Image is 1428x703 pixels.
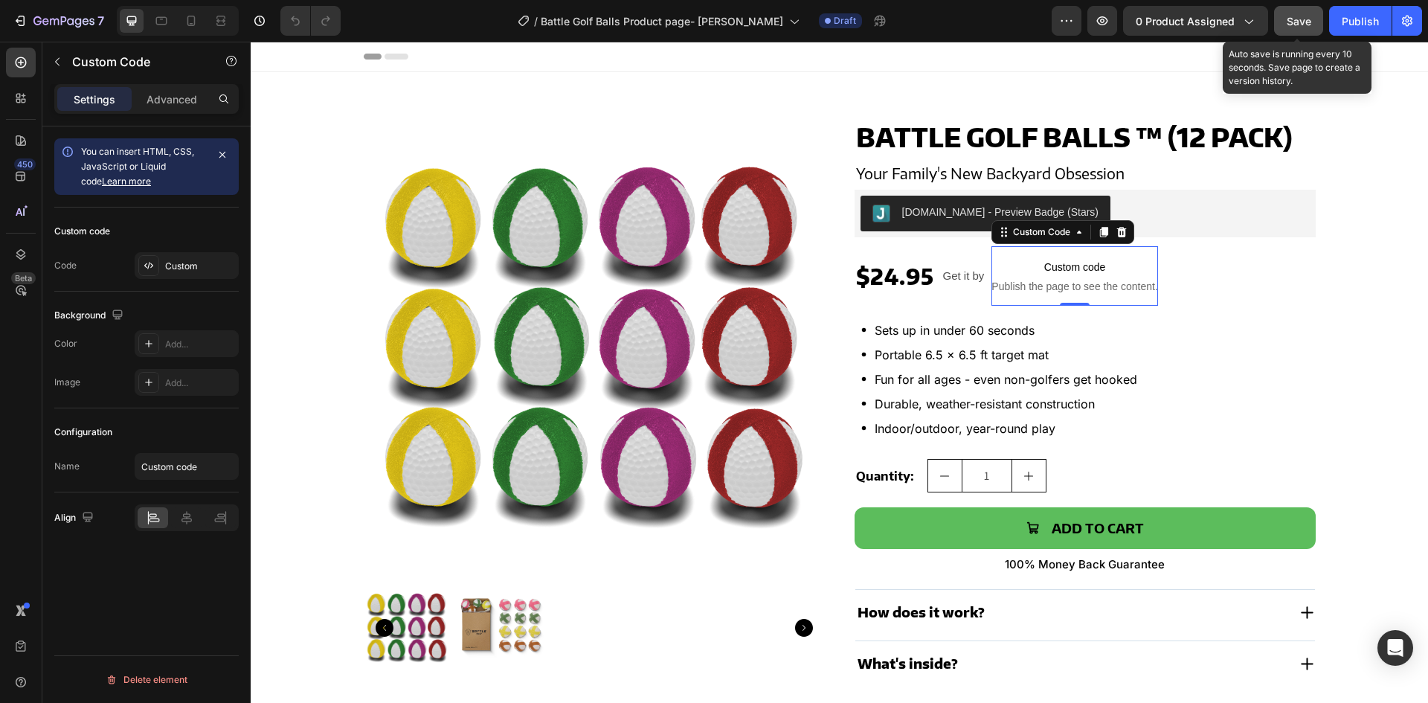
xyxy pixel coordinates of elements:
p: What's inside? [607,613,707,631]
p: Get it by [692,228,734,241]
img: Judgeme.png [622,163,640,181]
p: Advanced [147,92,197,107]
span: Draft [834,14,856,28]
p: How does it work? [607,562,734,580]
button: decrement [678,418,711,450]
div: Align [54,508,97,528]
span: Save [1287,15,1311,28]
h2: Your Family's New Backyard Obsession [604,121,1065,142]
p: Custom Code [72,53,199,71]
p: Fun for all ages - even non-golfers get hooked [624,330,887,346]
div: Code [54,259,77,272]
div: Undo/Redo [280,6,341,36]
button: Delete element [54,668,239,692]
span: 0 product assigned [1136,13,1235,29]
div: Color [54,337,77,350]
p: 100% Money Back Guarantee [605,515,1064,531]
h2: Battle Golf Balls ™ (12 pack) [604,75,1065,115]
span: / [534,13,538,29]
div: [DOMAIN_NAME] - Preview Badge (Stars) [652,163,849,179]
div: Add... [165,338,235,351]
button: Carousel Next Arrow [544,577,562,595]
div: Custom code [54,225,110,238]
div: Custom Code [759,184,823,197]
button: Publish [1329,6,1392,36]
button: increment [762,418,795,450]
div: Configuration [54,426,112,439]
span: Publish the page to see the content. [741,237,907,252]
input: quantity [711,418,762,450]
p: Settings [74,92,115,107]
span: Battle Golf Balls Product page- [PERSON_NAME] [541,13,783,29]
div: Add to cart [801,475,893,498]
div: Open Intercom Messenger [1377,630,1413,666]
p: Portable 6.5 x 6.5 ft target mat [624,305,798,321]
span: You can insert HTML, CSS, JavaScript or Liquid code [81,146,194,187]
div: Custom [165,260,235,273]
button: Save [1274,6,1323,36]
div: $24.95 [604,220,685,249]
div: 450 [14,158,36,170]
div: Background [54,306,126,326]
span: Custom code [741,216,907,234]
button: Judge.me - Preview Badge (Stars) [610,154,861,190]
p: Quantity: [605,426,663,443]
button: Add to cart [604,466,1065,507]
div: Beta [11,272,36,284]
a: Learn more [102,176,151,187]
p: Sets up in under 60 seconds [624,280,784,297]
p: 7 [97,12,104,30]
p: Indoor/outdoor, year-round play [624,379,805,395]
p: Durable, weather-resistant construction [624,354,844,370]
div: Name [54,460,80,473]
button: 7 [6,6,111,36]
div: Image [54,376,80,389]
button: 0 product assigned [1123,6,1268,36]
div: Delete element [106,671,187,689]
iframe: To enrich screen reader interactions, please activate Accessibility in Grammarly extension settings [251,42,1428,703]
div: Publish [1342,13,1379,29]
div: Add... [165,376,235,390]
